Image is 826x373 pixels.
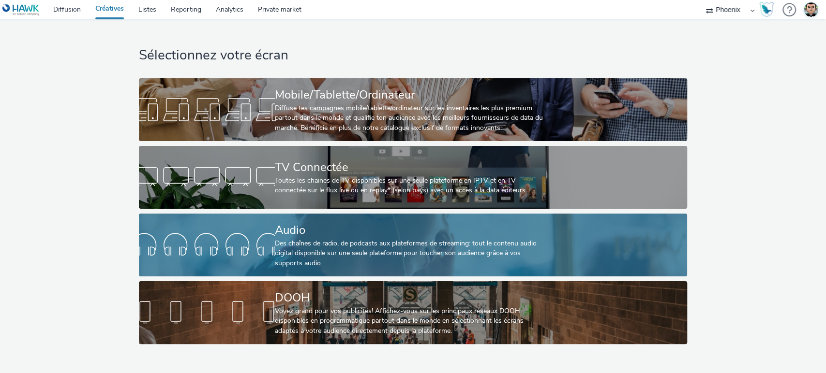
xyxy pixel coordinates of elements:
[275,289,547,306] div: DOOH
[275,239,547,268] div: Des chaînes de radio, de podcasts aux plateformes de streaming: tout le contenu audio digital dis...
[139,146,687,209] a: TV ConnectéeToutes les chaines de TV disponibles sur une seule plateforme en IPTV et en TV connec...
[139,78,687,141] a: Mobile/Tablette/OrdinateurDiffuse tes campagnes mobile/tablette/ordinateur sur les inventaires le...
[275,306,547,336] div: Voyez grand pour vos publicités! Affichez-vous sur les principaux réseaux DOOH disponibles en pro...
[804,2,818,17] img: Thibaut CAVET
[2,4,40,16] img: undefined Logo
[759,2,774,17] img: Hawk Academy
[275,86,547,103] div: Mobile/Tablette/Ordinateur
[139,46,687,65] h1: Sélectionnez votre écran
[275,159,547,176] div: TV Connectée
[139,214,687,276] a: AudioDes chaînes de radio, de podcasts aux plateformes de streaming: tout le contenu audio digita...
[275,103,547,133] div: Diffuse tes campagnes mobile/tablette/ordinateur sur les inventaires les plus premium partout dan...
[275,222,547,239] div: Audio
[139,281,687,344] a: DOOHVoyez grand pour vos publicités! Affichez-vous sur les principaux réseaux DOOH disponibles en...
[759,2,778,17] a: Hawk Academy
[275,176,547,196] div: Toutes les chaines de TV disponibles sur une seule plateforme en IPTV et en TV connectée sur le f...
